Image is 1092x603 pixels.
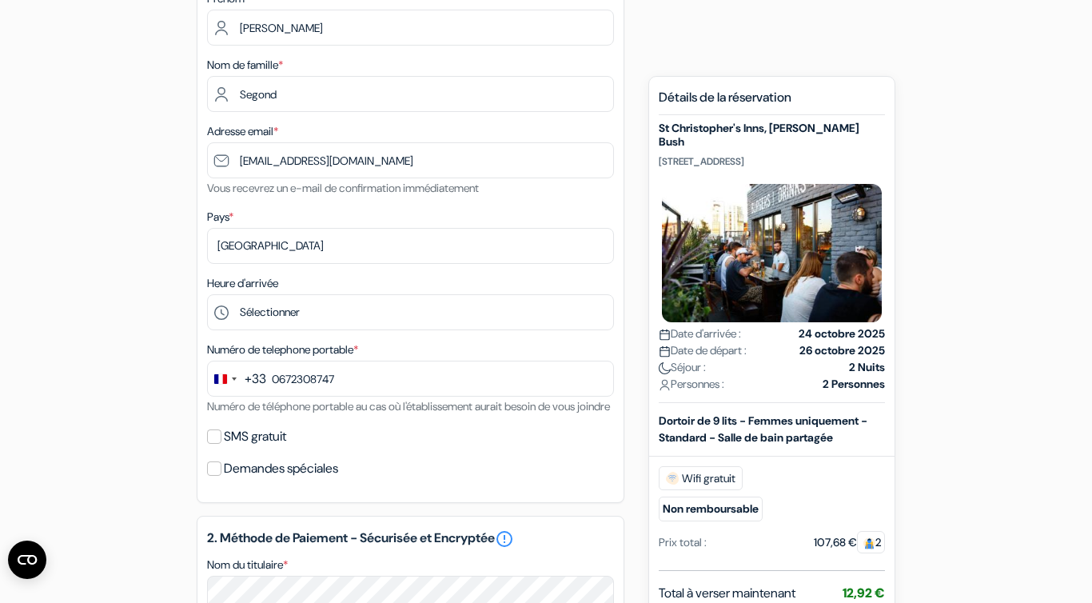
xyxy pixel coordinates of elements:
input: Entrez votre prénom [207,10,614,46]
span: Personnes : [659,376,724,393]
small: Vous recevrez un e-mail de confirmation immédiatement [207,181,479,195]
img: guest.svg [863,537,875,549]
span: Séjour : [659,359,706,376]
span: 12,92 € [843,585,885,601]
h5: Détails de la réservation [659,90,885,115]
h5: St Christopher's Inns, [PERSON_NAME] Bush [659,122,885,149]
img: free_wifi.svg [666,472,679,485]
label: Heure d'arrivée [207,275,278,292]
strong: 2 Nuits [849,359,885,376]
div: +33 [245,369,266,389]
small: Non remboursable [659,497,763,521]
a: error_outline [495,529,514,549]
div: 107,68 € [814,534,885,551]
strong: 26 octobre 2025 [799,342,885,359]
h5: 2. Méthode de Paiement - Sécurisée et Encryptée [207,529,614,549]
label: SMS gratuit [224,425,286,448]
div: Prix total : [659,534,707,551]
strong: 2 Personnes [823,376,885,393]
label: Adresse email [207,123,278,140]
span: Date de départ : [659,342,747,359]
img: user_icon.svg [659,379,671,391]
label: Demandes spéciales [224,457,338,480]
img: calendar.svg [659,345,671,357]
label: Nom du titulaire [207,557,288,573]
button: Change country, selected France (+33) [208,361,266,396]
span: Wifi gratuit [659,466,743,490]
label: Numéro de telephone portable [207,341,358,358]
small: Numéro de téléphone portable au cas où l'établissement aurait besoin de vous joindre [207,399,610,413]
strong: 24 octobre 2025 [799,325,885,342]
span: 2 [857,531,885,553]
span: Total à verser maintenant [659,584,795,603]
label: Pays [207,209,233,226]
img: calendar.svg [659,329,671,341]
span: Date d'arrivée : [659,325,741,342]
b: Dortoir de 9 lits - Femmes uniquement - Standard - Salle de bain partagée [659,413,867,445]
img: moon.svg [659,362,671,374]
label: Nom de famille [207,57,283,74]
input: 6 12 34 56 78 [207,361,614,397]
input: Entrer le nom de famille [207,76,614,112]
p: [STREET_ADDRESS] [659,155,885,168]
button: Ouvrir le widget CMP [8,541,46,579]
input: Entrer adresse e-mail [207,142,614,178]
